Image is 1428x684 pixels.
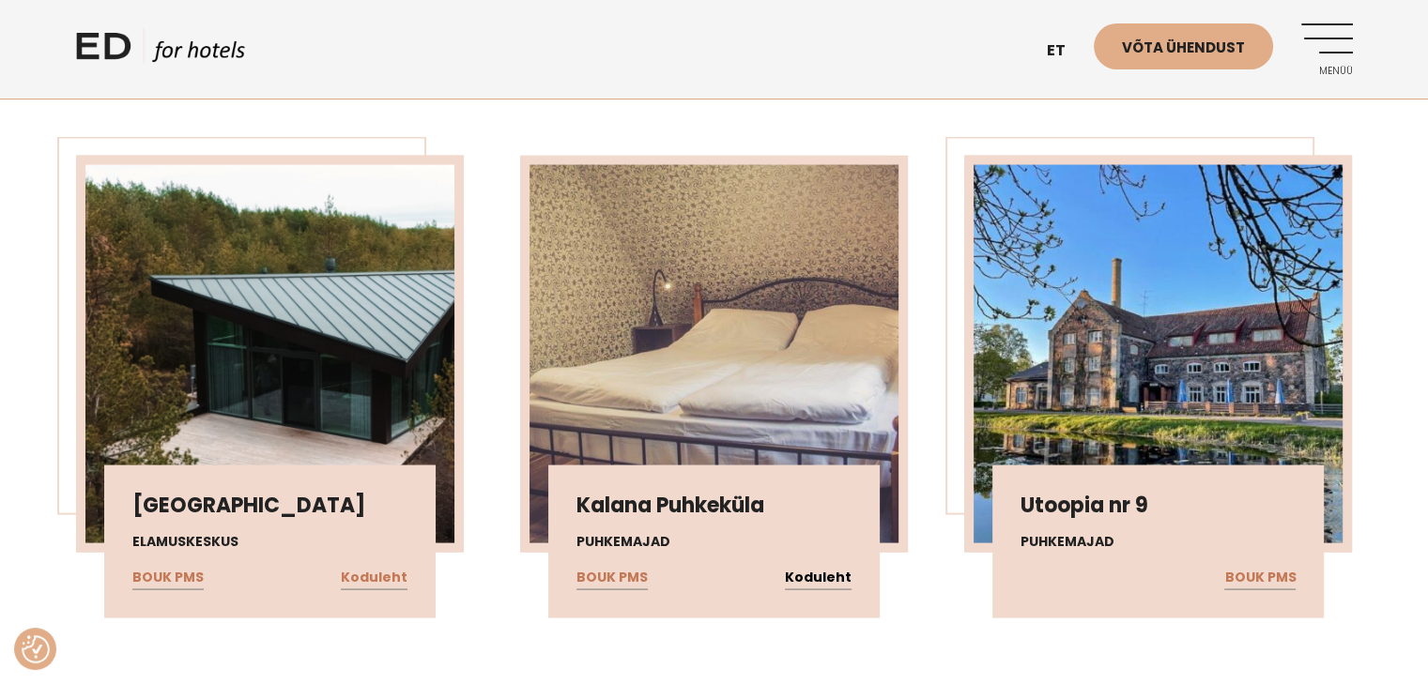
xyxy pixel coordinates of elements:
a: et [1037,28,1094,74]
a: BOUK PMS [132,566,204,590]
a: Koduleht [785,566,852,590]
h4: Puhkemajad [576,532,852,552]
h3: Kalana Puhkeküla [576,494,852,518]
img: Screenshot-2025-05-29-at-14.26.48-450x450.png [530,165,898,543]
h4: Puhkemajad [1021,532,1296,552]
a: Võta ühendust [1094,23,1273,69]
a: BOUK PMS [1224,566,1296,590]
h3: [GEOGRAPHIC_DATA] [132,494,407,518]
h4: Elamuskeskus [132,532,407,552]
a: Koduleht [341,566,407,590]
a: Menüü [1301,23,1353,75]
a: BOUK PMS [576,566,648,590]
button: Nõusolekueelistused [22,635,50,663]
h3: Utoopia nr 9 [1021,494,1296,518]
img: Screenshot-2025-05-29-at-14.33.06-450x450.png [85,165,454,543]
img: FHNVKQFECNGLDX3GFA-450x450.jpeg [974,165,1343,543]
img: Revisit consent button [22,635,50,663]
span: Menüü [1301,66,1353,77]
a: ED HOTELS [76,28,245,75]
